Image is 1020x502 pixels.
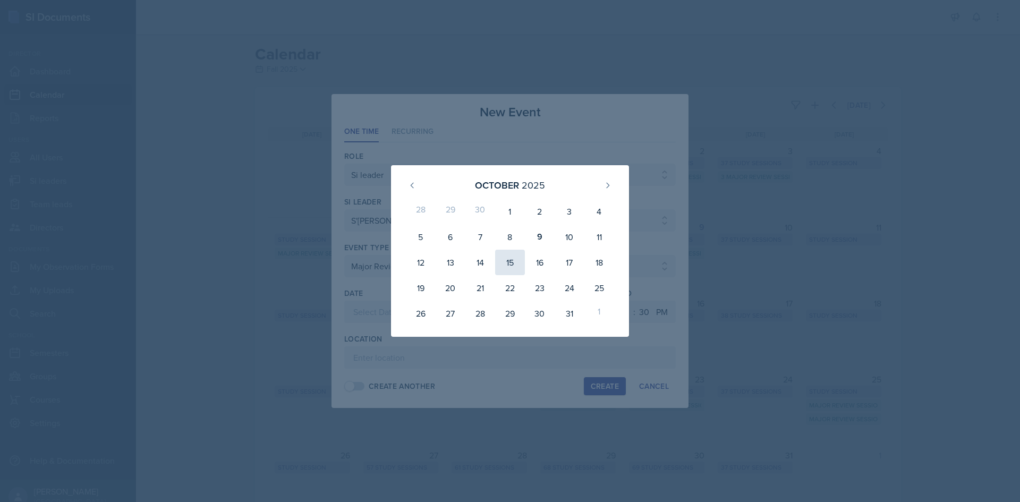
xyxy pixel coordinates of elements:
[555,250,584,275] div: 17
[406,301,436,326] div: 26
[436,199,465,224] div: 29
[584,250,614,275] div: 18
[475,178,519,192] div: October
[465,250,495,275] div: 14
[406,199,436,224] div: 28
[406,224,436,250] div: 5
[584,199,614,224] div: 4
[495,224,525,250] div: 8
[465,224,495,250] div: 7
[525,301,555,326] div: 30
[465,301,495,326] div: 28
[525,250,555,275] div: 16
[525,275,555,301] div: 23
[495,275,525,301] div: 22
[555,224,584,250] div: 10
[584,301,614,326] div: 1
[495,301,525,326] div: 29
[406,275,436,301] div: 19
[584,224,614,250] div: 11
[436,250,465,275] div: 13
[522,178,545,192] div: 2025
[555,301,584,326] div: 31
[465,199,495,224] div: 30
[406,250,436,275] div: 12
[525,224,555,250] div: 9
[465,275,495,301] div: 21
[436,224,465,250] div: 6
[525,199,555,224] div: 2
[436,275,465,301] div: 20
[555,275,584,301] div: 24
[495,199,525,224] div: 1
[436,301,465,326] div: 27
[555,199,584,224] div: 3
[584,275,614,301] div: 25
[495,250,525,275] div: 15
